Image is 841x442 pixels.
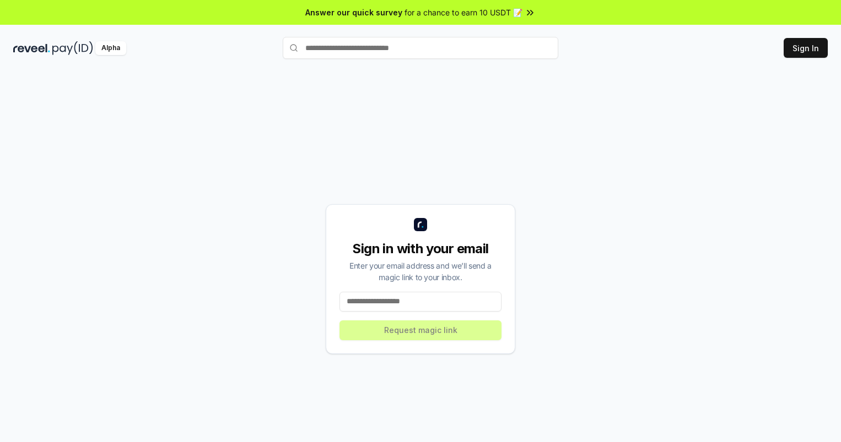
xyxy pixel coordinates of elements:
img: reveel_dark [13,41,50,55]
div: Sign in with your email [339,240,502,258]
img: logo_small [414,218,427,231]
span: Answer our quick survey [305,7,402,18]
span: for a chance to earn 10 USDT 📝 [405,7,522,18]
img: pay_id [52,41,93,55]
div: Enter your email address and we’ll send a magic link to your inbox. [339,260,502,283]
button: Sign In [784,38,828,58]
div: Alpha [95,41,126,55]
